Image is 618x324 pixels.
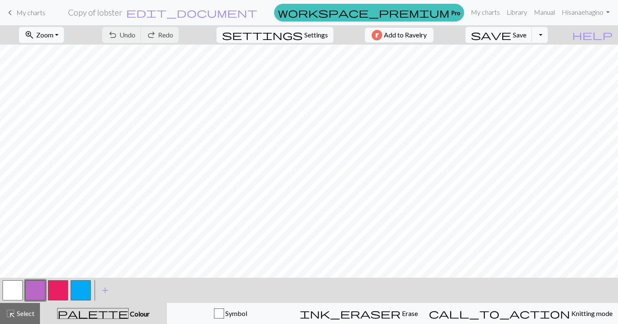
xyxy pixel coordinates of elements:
[19,27,64,43] button: Zoom
[503,4,531,21] a: Library
[224,309,247,317] span: Symbol
[5,308,16,319] span: highlight_alt
[5,5,45,20] a: My charts
[471,29,511,41] span: save
[16,8,45,16] span: My charts
[36,31,53,39] span: Zoom
[24,29,34,41] span: zoom_in
[401,309,418,317] span: Erase
[68,8,122,17] h2: Copy of lobster
[467,4,503,21] a: My charts
[167,303,294,324] button: Symbol
[5,7,15,19] span: keyboard_arrow_left
[558,4,613,21] a: Hisanaehagino
[222,30,303,40] i: Settings
[572,29,613,41] span: help
[129,310,150,318] span: Colour
[372,30,382,40] img: Ravelry
[100,284,110,296] span: add
[304,30,328,40] span: Settings
[217,27,333,43] button: SettingsSettings
[58,308,128,319] span: palette
[294,303,423,324] button: Erase
[384,30,427,40] span: Add to Ravelry
[40,303,167,324] button: Colour
[222,29,303,41] span: settings
[278,7,449,19] span: workspace_premium
[429,308,570,319] span: call_to_action
[531,4,558,21] a: Manual
[300,308,401,319] span: ink_eraser
[513,31,526,39] span: Save
[16,309,34,317] span: Select
[365,28,433,42] button: Add to Ravelry
[126,7,257,19] span: edit_document
[570,309,613,317] span: Knitting mode
[465,27,532,43] button: Save
[274,4,464,21] a: Pro
[423,303,618,324] button: Knitting mode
